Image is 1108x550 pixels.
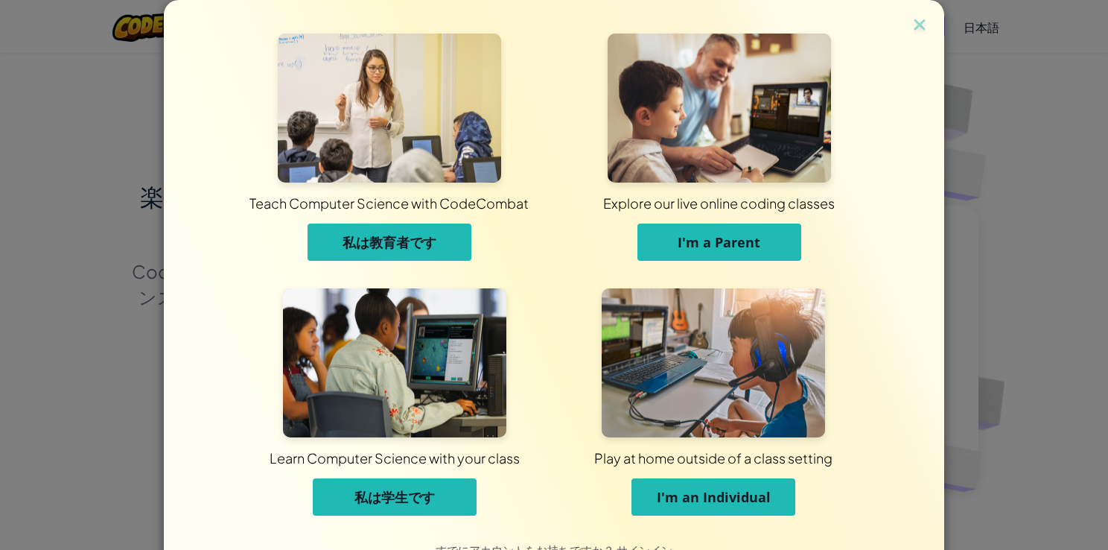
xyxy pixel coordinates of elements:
[631,478,795,516] button: I'm an Individual
[637,224,801,261] button: I'm a Parent
[354,488,435,506] span: 私は学生です
[308,224,471,261] button: 私は教育者です
[283,288,506,437] img: For Students
[343,233,436,251] span: 私は教育者です
[278,34,501,183] img: For Educators
[657,488,771,506] span: I'm an Individual
[336,194,1102,212] div: Explore our live online coding classes
[313,478,477,516] button: 私は学生です
[347,449,1080,467] div: Play at home outside of a class setting
[608,34,831,183] img: For Parents
[602,288,825,437] img: For Individuals
[910,15,929,37] img: close icon
[678,233,760,251] span: I'm a Parent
